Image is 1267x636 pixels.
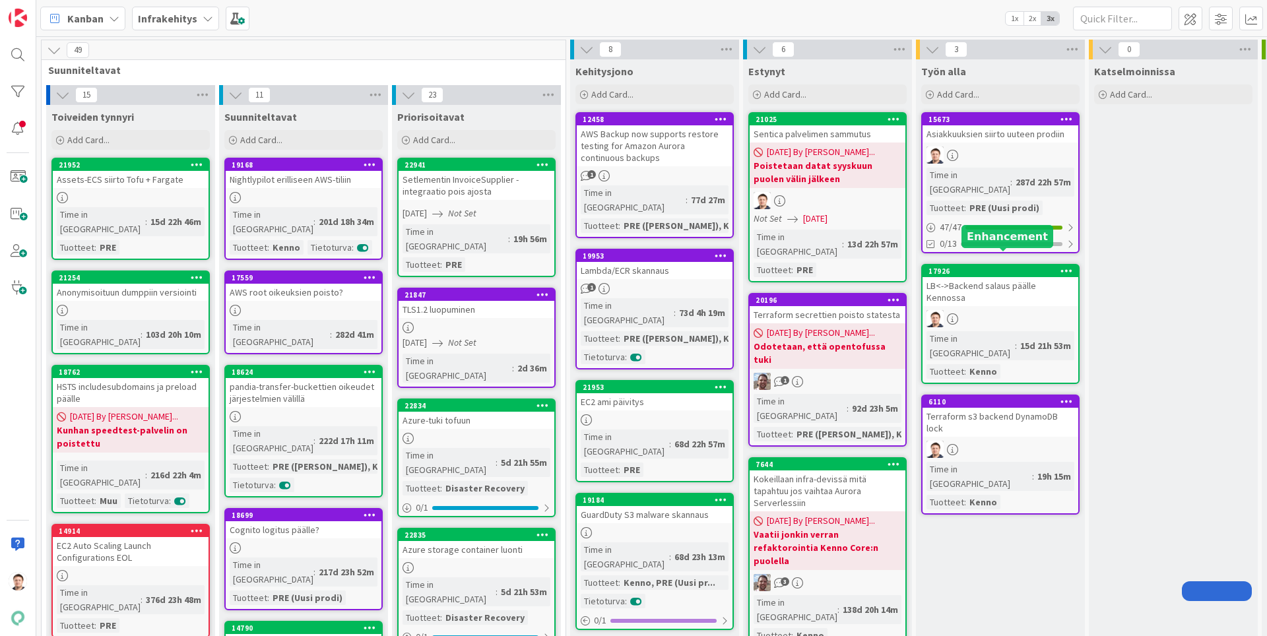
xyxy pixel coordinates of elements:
div: 18762 [59,367,209,377]
div: 22835 [405,530,554,540]
div: Nightlypilot erilliseen AWS-tiliin [226,171,381,188]
div: 21953EC2 ami päivitys [577,381,732,410]
span: : [618,331,620,346]
div: 21254Anonymisoituun dumppiin versiointi [53,272,209,301]
div: 22941 [405,160,554,170]
div: PRE [96,618,119,633]
span: : [618,218,620,233]
b: Poistetaan datat syyskuun puolen välin jälkeen [754,159,901,185]
div: Tuotteet [754,427,791,441]
div: Kenno, PRE (Uusi pr... [620,575,719,590]
a: 21953EC2 ami päivitysTime in [GEOGRAPHIC_DATA]:68d 22h 57mTuotteet:PRE [575,380,734,482]
div: 20196 [756,296,905,305]
div: Tuotteet [230,240,267,255]
div: 17926 [928,267,1078,276]
span: 1x [1006,12,1023,25]
div: 6110 [928,397,1078,406]
span: Kanban [67,11,104,26]
span: 0 / 1 [594,614,606,627]
div: Azure storage container luonti [399,541,554,558]
span: Add Card... [591,88,633,100]
div: 21847 [405,290,554,300]
div: Time in [GEOGRAPHIC_DATA] [581,185,686,214]
div: 73d 4h 19m [676,305,729,320]
div: Terraform s3 backend DynamoDB lock [923,408,1078,437]
div: PRE ([PERSON_NAME]), K... [269,459,389,474]
a: 21025Sentica palvelimen sammutus[DATE] By [PERSON_NAME]...Poistetaan datat syyskuun puolen välin ... [748,112,907,282]
div: Anonymisoituun dumppiin versiointi [53,284,209,301]
div: AWS root oikeuksien poisto? [226,284,381,301]
div: 22835Azure storage container luonti [399,529,554,558]
div: 19h 15m [1034,469,1074,484]
a: 18762HSTS includesubdomains ja preload päälle[DATE] By [PERSON_NAME]...Kunhan speedtest-palvelin ... [51,365,210,513]
div: 92d 23h 5m [849,401,901,416]
div: TG [923,441,1078,458]
div: PRE (Uusi prodi) [269,590,346,605]
span: [DATE] [403,336,427,350]
div: Time in [GEOGRAPHIC_DATA] [57,207,145,236]
div: 19184 [583,495,732,505]
div: 7644Kokeillaan infra-devissä mitä tapahtuu jos vaihtaa Aurora Serverlessiin [750,459,905,511]
span: [DATE] [803,212,828,226]
div: Kenno [966,364,1000,379]
span: : [94,493,96,508]
div: 0/1 [399,499,554,516]
span: 0 / 1 [416,501,428,515]
div: Tuotteet [403,610,440,625]
div: TG [750,192,905,209]
div: HSTS includesubdomains ja preload päälle [53,378,209,407]
div: 5d 21h 53m [498,585,550,599]
div: 17926 [923,265,1078,277]
div: Tietoturva [125,493,169,508]
div: 21952 [53,159,209,171]
span: : [837,602,839,617]
div: PRE [793,263,816,277]
span: : [669,550,671,564]
span: : [496,585,498,599]
div: Time in [GEOGRAPHIC_DATA] [403,577,496,606]
div: Kokeillaan infra-devissä mitä tapahtuu jos vaihtaa Aurora Serverlessiin [750,470,905,511]
a: 22941Setlementin InvoiceSupplier -integraatio pois ajosta[DATE]Not SetTime in [GEOGRAPHIC_DATA]:1... [397,158,556,277]
div: Tuotteet [403,481,440,495]
div: 7644 [750,459,905,470]
img: TG [926,310,944,327]
a: 22834Azure-tuki tofuunTime in [GEOGRAPHIC_DATA]:5d 21h 55mTuotteet:Disaster Recovery0/1 [397,398,556,517]
div: 20196 [750,294,905,306]
div: Time in [GEOGRAPHIC_DATA] [230,426,313,455]
div: 19184GuardDuty S3 malware skannaus [577,494,732,523]
div: 18699Cognito logitus päälle? [226,509,381,538]
div: Tuotteet [403,257,440,272]
div: 21952Assets-ECS siirto Tofu + Fargate [53,159,209,188]
div: 21025 [750,113,905,125]
div: Sentica palvelimen sammutus [750,125,905,143]
div: Time in [GEOGRAPHIC_DATA] [581,429,669,459]
div: 18699 [226,509,381,521]
div: Tuotteet [57,240,94,255]
img: TG [926,441,944,458]
div: Disaster Recovery [442,481,528,495]
a: 19953Lambda/ECR skannausTime in [GEOGRAPHIC_DATA]:73d 4h 19mTuotteet:PRE ([PERSON_NAME]), K...Tie... [575,249,734,369]
div: 77d 27m [688,193,729,207]
img: ET [754,574,771,591]
div: Time in [GEOGRAPHIC_DATA] [403,448,496,477]
i: Not Set [754,212,782,224]
div: Tuotteet [581,575,618,590]
a: 6110Terraform s3 backend DynamoDB lockTGTime in [GEOGRAPHIC_DATA]:19h 15mTuotteet:Kenno [921,395,1080,515]
div: Cognito logitus päälle? [226,521,381,538]
span: : [842,237,844,251]
span: : [625,350,627,364]
input: Quick Filter... [1073,7,1172,30]
div: 217d 23h 52m [315,565,377,579]
div: 17559AWS root oikeuksien poisto? [226,272,381,301]
div: 287d 22h 57m [1012,175,1074,189]
div: PRE [96,240,119,255]
div: 14914 [53,525,209,537]
div: LB<->Backend salaus päälle Kennossa [923,277,1078,306]
div: Tietoturva [230,478,274,492]
div: Time in [GEOGRAPHIC_DATA] [926,462,1032,491]
span: : [169,493,171,508]
div: 18699 [232,511,381,520]
div: Tuotteet [754,263,791,277]
div: 21025Sentica palvelimen sammutus [750,113,905,143]
div: Lambda/ECR skannaus [577,262,732,279]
